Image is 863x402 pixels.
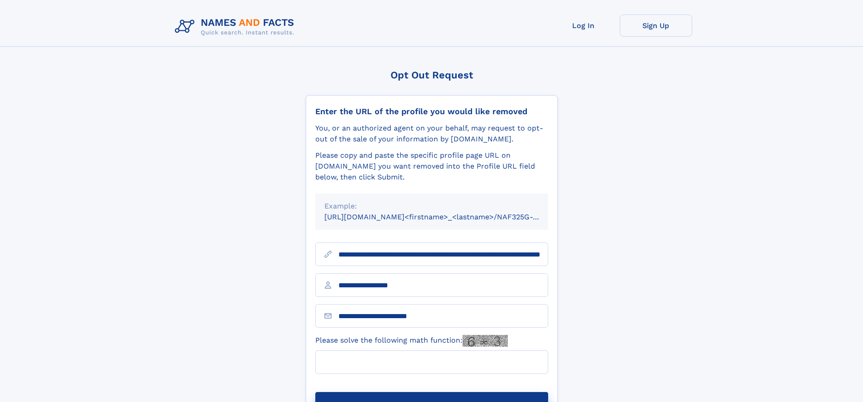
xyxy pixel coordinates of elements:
div: Enter the URL of the profile you would like removed [315,107,548,116]
a: Sign Up [620,15,692,37]
img: Logo Names and Facts [171,15,302,39]
a: Log In [547,15,620,37]
div: Opt Out Request [306,69,558,81]
div: You, or an authorized agent on your behalf, may request to opt-out of the sale of your informatio... [315,123,548,145]
div: Example: [324,201,539,212]
small: [URL][DOMAIN_NAME]<firstname>_<lastname>/NAF325G-xxxxxxxx [324,213,565,221]
label: Please solve the following math function: [315,335,508,347]
div: Please copy and paste the specific profile page URL on [DOMAIN_NAME] you want removed into the Pr... [315,150,548,183]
